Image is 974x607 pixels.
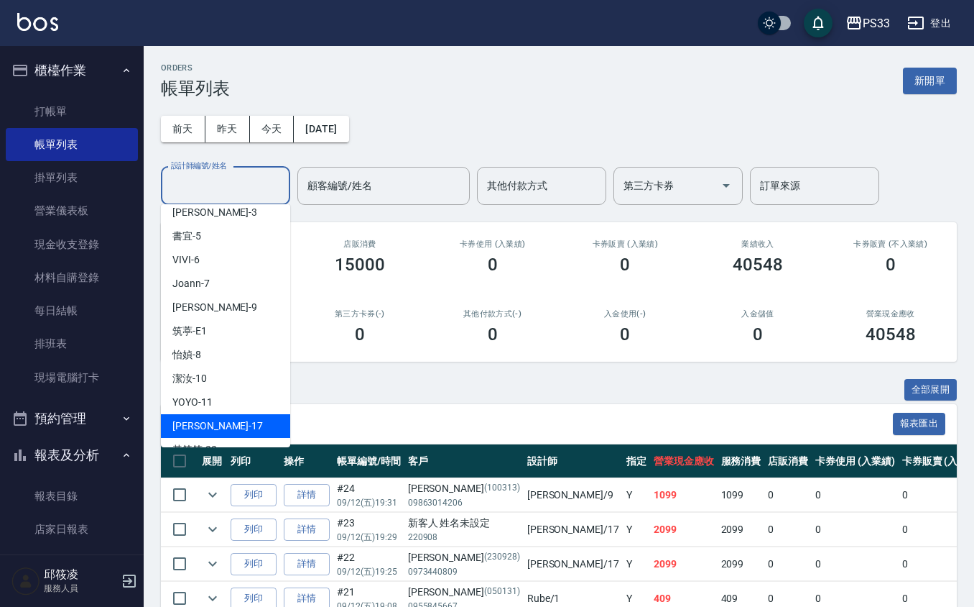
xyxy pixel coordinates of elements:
button: 報表匯出 [893,413,946,435]
td: 0 [764,478,812,512]
h2: 入金使用(-) [576,309,674,319]
a: 新開單 [903,73,957,87]
td: 2099 [650,547,718,581]
a: 店家日報表 [6,513,138,546]
a: 詳情 [284,484,330,506]
h3: 0 [886,255,896,275]
a: 打帳單 [6,95,138,128]
th: 店販消費 [764,444,812,478]
p: (230928) [484,550,520,565]
div: PS33 [863,14,890,32]
span: 潔汝 -10 [172,371,207,386]
button: 報表及分析 [6,437,138,474]
h2: 業績收入 [709,239,807,249]
label: 設計師編號/姓名 [171,160,227,171]
h2: 卡券販賣 (不入業績) [841,239,940,249]
button: 昨天 [205,116,250,142]
a: 帳單列表 [6,128,138,161]
button: 全部展開 [904,379,957,401]
td: 0 [812,547,899,581]
h2: 卡券販賣 (入業績) [576,239,674,249]
button: Open [715,174,738,197]
th: 列印 [227,444,280,478]
td: 0 [764,547,812,581]
td: 2099 [650,513,718,547]
h2: ORDERS [161,63,230,73]
span: YOYO -11 [172,395,213,410]
div: [PERSON_NAME] [408,550,520,565]
h2: 營業現金應收 [841,309,940,319]
span: VIVI -6 [172,252,200,268]
h3: 0 [620,324,630,344]
th: 客戶 [404,444,524,478]
th: 展開 [198,444,227,478]
a: 現場電腦打卡 [6,361,138,394]
button: 今天 [250,116,294,142]
button: 列印 [231,484,277,506]
span: [PERSON_NAME] -17 [172,419,263,434]
a: 詳情 [284,553,330,575]
p: (050131) [484,585,520,600]
button: 列印 [231,519,277,541]
td: 1099 [718,478,765,512]
span: 訂單列表 [178,417,893,432]
td: 2099 [718,547,765,581]
div: 新客人 姓名未設定 [408,516,520,531]
a: 每日結帳 [6,294,138,327]
td: [PERSON_NAME] /17 [524,547,623,581]
h3: 40548 [866,324,916,344]
p: 09/12 (五) 19:29 [337,531,401,544]
th: 營業現金應收 [650,444,718,478]
h2: 第三方卡券(-) [311,309,409,319]
p: 0973440809 [408,565,520,578]
a: 掛單列表 [6,161,138,194]
h3: 15000 [335,255,385,275]
h3: 0 [488,255,498,275]
p: (100313) [484,481,520,496]
button: PS33 [840,9,896,38]
button: 前天 [161,116,205,142]
h5: 邱筱凌 [44,567,117,582]
span: 書宜 -5 [172,229,201,244]
a: 報表匯出 [893,416,946,430]
button: expand row [202,519,223,540]
h3: 0 [355,324,365,344]
span: [PERSON_NAME] -9 [172,300,257,315]
td: 1099 [650,478,718,512]
td: 2099 [718,513,765,547]
button: [DATE] [294,116,348,142]
button: expand row [202,553,223,575]
td: 0 [764,513,812,547]
button: save [804,9,832,37]
th: 服務消費 [718,444,765,478]
h2: 店販消費 [311,239,409,249]
h2: 入金儲值 [709,309,807,319]
td: Y [623,547,650,581]
h3: 0 [488,324,498,344]
span: [DEMOGRAPHIC_DATA][PERSON_NAME] -3 [172,190,279,220]
button: 列印 [231,553,277,575]
button: 登出 [901,10,957,37]
a: 現金收支登錄 [6,228,138,261]
span: 黃筱筑 -22 [172,442,217,457]
td: 0 [812,478,899,512]
p: 09/12 (五) 19:31 [337,496,401,509]
h3: 帳單列表 [161,78,230,99]
img: Person [11,567,40,595]
td: [PERSON_NAME] /9 [524,478,623,512]
p: 09863014206 [408,496,520,509]
a: 報表目錄 [6,480,138,513]
td: Y [623,478,650,512]
a: 營業儀表板 [6,194,138,227]
a: 詳情 [284,519,330,541]
div: [PERSON_NAME] [408,481,520,496]
a: 互助日報表 [6,546,138,579]
button: 新開單 [903,68,957,94]
h3: 0 [620,255,630,275]
button: 櫃檯作業 [6,52,138,89]
span: 怡媜 -8 [172,347,201,362]
h2: 卡券使用 (入業績) [443,239,542,249]
td: #23 [333,513,404,547]
button: expand row [202,484,223,506]
td: Y [623,513,650,547]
